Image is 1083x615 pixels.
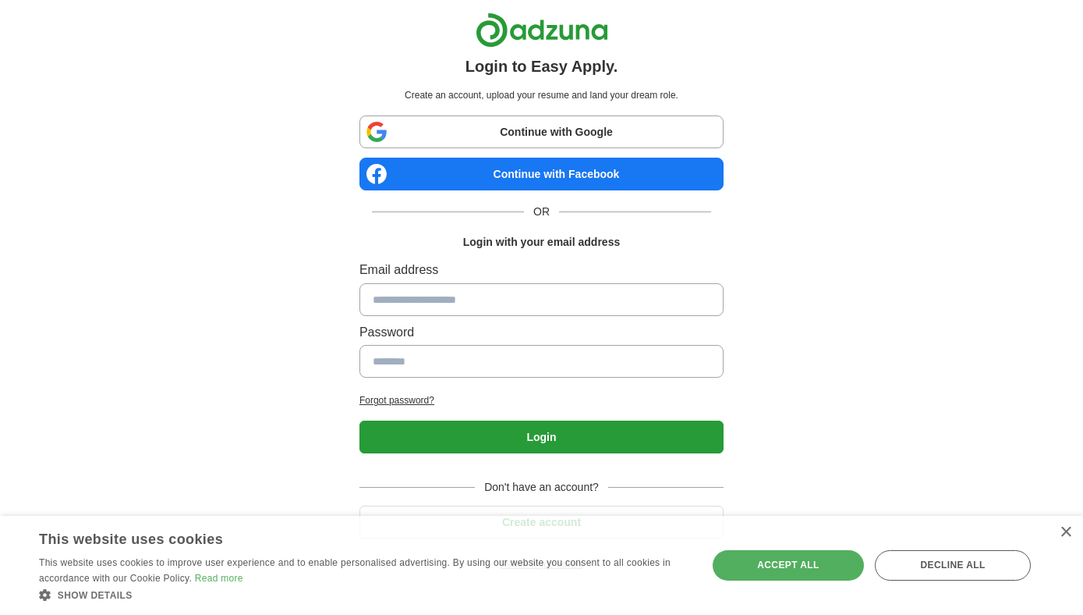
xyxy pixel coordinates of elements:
[476,12,608,48] img: Adzuna logo
[359,322,724,343] label: Password
[195,573,243,584] a: Read more, opens a new window
[39,587,687,603] div: Show details
[363,88,720,103] p: Create an account, upload your resume and land your dream role.
[465,54,618,79] h1: Login to Easy Apply.
[463,233,620,251] h1: Login with your email address
[1060,527,1071,539] div: Close
[875,550,1031,580] div: Decline all
[475,478,608,496] span: Don't have an account?
[713,550,864,580] div: Accept all
[359,158,724,190] a: Continue with Facebook
[359,393,724,408] a: Forgot password?
[359,421,724,453] button: Login
[359,506,724,539] button: Create account
[359,260,724,280] label: Email address
[524,203,559,220] span: OR
[58,590,133,601] span: Show details
[39,557,671,584] span: This website uses cookies to improve user experience and to enable personalised advertising. By u...
[359,116,724,148] a: Continue with Google
[39,525,648,549] div: This website uses cookies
